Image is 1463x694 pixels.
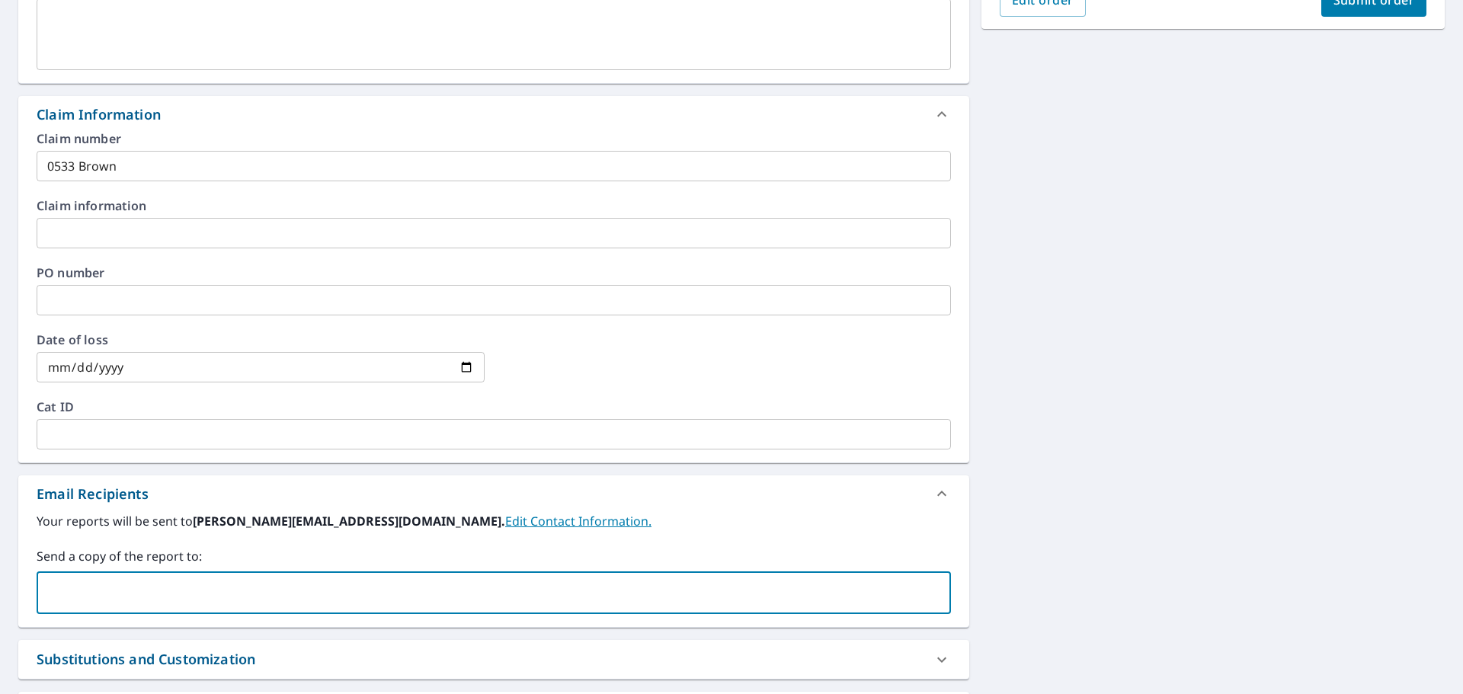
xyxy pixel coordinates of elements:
[18,640,969,679] div: Substitutions and Customization
[18,475,969,512] div: Email Recipients
[37,547,951,565] label: Send a copy of the report to:
[37,133,951,145] label: Claim number
[37,649,255,670] div: Substitutions and Customization
[37,334,485,346] label: Date of loss
[505,513,651,529] a: EditContactInfo
[193,513,505,529] b: [PERSON_NAME][EMAIL_ADDRESS][DOMAIN_NAME].
[37,200,951,212] label: Claim information
[37,267,951,279] label: PO number
[37,484,149,504] div: Email Recipients
[37,512,951,530] label: Your reports will be sent to
[37,401,951,413] label: Cat ID
[18,96,969,133] div: Claim Information
[37,104,161,125] div: Claim Information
